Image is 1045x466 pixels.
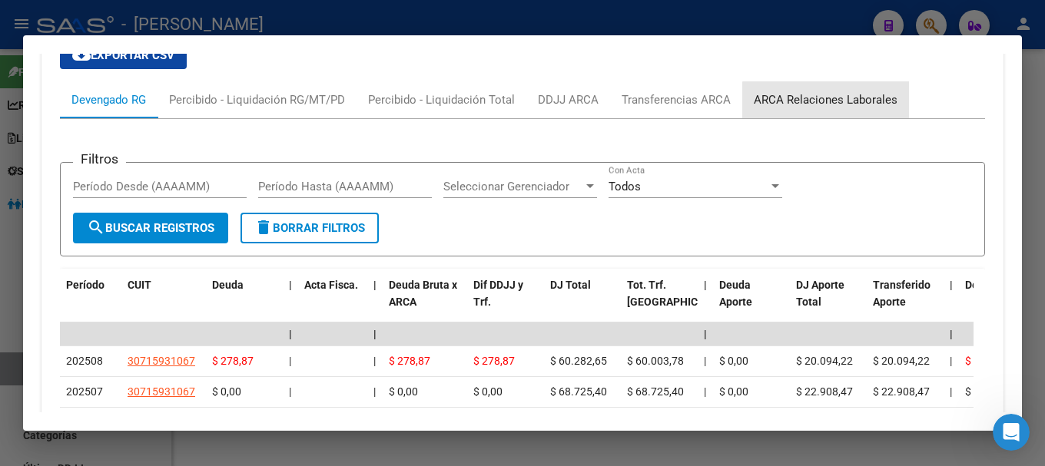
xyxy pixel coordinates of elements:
[965,279,1028,291] span: Deuda Contr.
[719,279,752,309] span: Deuda Aporte
[169,91,345,108] div: Percibido - Liquidación RG/MT/PD
[473,355,515,367] span: $ 278,87
[719,385,748,398] span: $ 0,00
[87,218,105,236] mat-icon: search
[544,269,621,336] datatable-header-cell: DJ Total
[304,279,358,291] span: Acta Fisca.
[550,279,591,291] span: DJ Total
[289,385,291,398] span: |
[373,328,377,340] span: |
[66,355,103,367] span: 202508
[609,180,641,193] span: Todos
[873,355,930,367] span: $ 20.094,22
[443,180,583,193] span: Seleccionar Gerenciador
[873,385,930,398] span: $ 22.908,47
[254,218,273,236] mat-icon: delete
[467,269,544,336] datatable-header-cell: Dif DDJJ y Trf.
[950,279,953,291] span: |
[704,355,706,367] span: |
[206,269,283,336] datatable-header-cell: Deuda
[790,269,867,336] datatable-header-cell: DJ Aporte Total
[944,269,959,336] datatable-header-cell: |
[72,48,174,62] span: Exportar CSV
[965,385,994,398] span: $ 0,00
[873,279,931,309] span: Transferido Aporte
[627,355,684,367] span: $ 60.003,78
[212,385,241,398] span: $ 0,00
[704,279,707,291] span: |
[254,221,365,235] span: Borrar Filtros
[373,385,376,398] span: |
[959,269,1036,336] datatable-header-cell: Deuda Contr.
[283,269,298,336] datatable-header-cell: |
[241,213,379,243] button: Borrar Filtros
[298,269,367,336] datatable-header-cell: Acta Fisca.
[368,91,515,108] div: Percibido - Liquidación Total
[550,355,607,367] span: $ 60.282,65
[622,91,731,108] div: Transferencias ARCA
[993,414,1030,451] iframe: Intercom live chat
[71,91,146,108] div: Devengado RG
[473,385,503,398] span: $ 0,00
[389,385,418,398] span: $ 0,00
[289,279,292,291] span: |
[627,385,684,398] span: $ 68.725,40
[128,279,151,291] span: CUIT
[950,385,952,398] span: |
[60,269,121,336] datatable-header-cell: Período
[87,221,214,235] span: Buscar Registros
[373,355,376,367] span: |
[60,41,187,69] button: Exportar CSV
[72,45,91,64] mat-icon: cloud_download
[373,279,377,291] span: |
[950,328,953,340] span: |
[66,279,104,291] span: Período
[796,355,853,367] span: $ 20.094,22
[73,150,126,167] h3: Filtros
[965,355,1007,367] span: $ 278,88
[698,269,713,336] datatable-header-cell: |
[867,269,944,336] datatable-header-cell: Transferido Aporte
[289,355,291,367] span: |
[713,269,790,336] datatable-header-cell: Deuda Aporte
[389,355,430,367] span: $ 278,87
[621,269,698,336] datatable-header-cell: Tot. Trf. Bruto
[121,269,206,336] datatable-header-cell: CUIT
[719,355,748,367] span: $ 0,00
[367,269,383,336] datatable-header-cell: |
[796,385,853,398] span: $ 22.908,47
[950,355,952,367] span: |
[704,385,706,398] span: |
[212,279,244,291] span: Deuda
[550,385,607,398] span: $ 68.725,40
[538,91,599,108] div: DDJJ ARCA
[66,385,103,398] span: 202507
[627,279,731,309] span: Tot. Trf. [GEOGRAPHIC_DATA]
[704,328,707,340] span: |
[473,279,523,309] span: Dif DDJJ y Trf.
[754,91,897,108] div: ARCA Relaciones Laborales
[128,385,195,398] span: 30715931067
[212,355,254,367] span: $ 278,87
[73,213,228,243] button: Buscar Registros
[796,279,844,309] span: DJ Aporte Total
[128,355,195,367] span: 30715931067
[383,269,467,336] datatable-header-cell: Deuda Bruta x ARCA
[289,328,292,340] span: |
[389,279,457,309] span: Deuda Bruta x ARCA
